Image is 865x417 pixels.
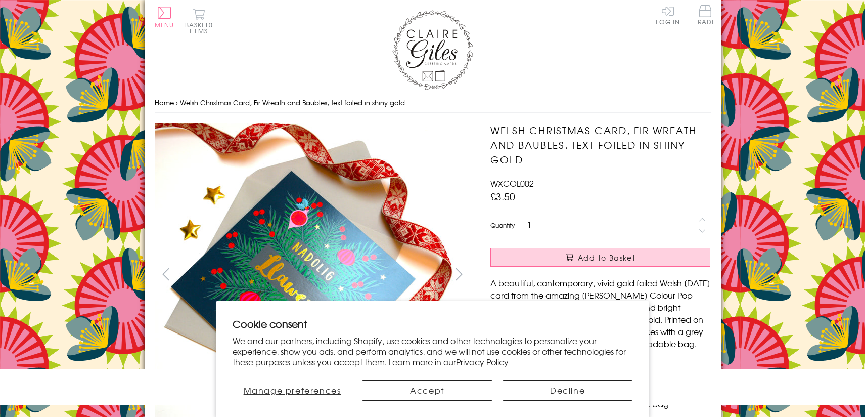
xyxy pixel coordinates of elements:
button: Menu [155,7,174,28]
span: £3.50 [490,189,515,203]
a: Log In [656,5,680,25]
span: Manage preferences [244,384,341,396]
h2: Cookie consent [233,317,633,331]
span: 0 items [190,20,213,35]
button: Add to Basket [490,248,710,267]
button: next [447,263,470,285]
a: Trade [695,5,716,27]
button: Accept [362,380,492,401]
span: Menu [155,20,174,29]
nav: breadcrumbs [155,93,711,113]
button: Decline [503,380,632,401]
h1: Welsh Christmas Card, Fir Wreath and Baubles, text foiled in shiny gold [490,123,710,166]
button: Manage preferences [233,380,352,401]
span: Add to Basket [578,253,635,263]
img: Claire Giles Greetings Cards [392,10,473,90]
span: › [176,98,178,107]
p: We and our partners, including Shopify, use cookies and other technologies to personalize your ex... [233,336,633,367]
button: prev [155,263,177,285]
a: Home [155,98,174,107]
p: A beautiful, contemporary, vivid gold foiled Welsh [DATE] card from the amazing [PERSON_NAME] Col... [490,277,710,350]
button: Basket0 items [185,8,213,34]
span: Trade [695,5,716,25]
label: Quantity [490,221,515,230]
a: Privacy Policy [456,356,509,368]
span: WXCOL002 [490,177,534,189]
span: Welsh Christmas Card, Fir Wreath and Baubles, text foiled in shiny gold [180,98,405,107]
